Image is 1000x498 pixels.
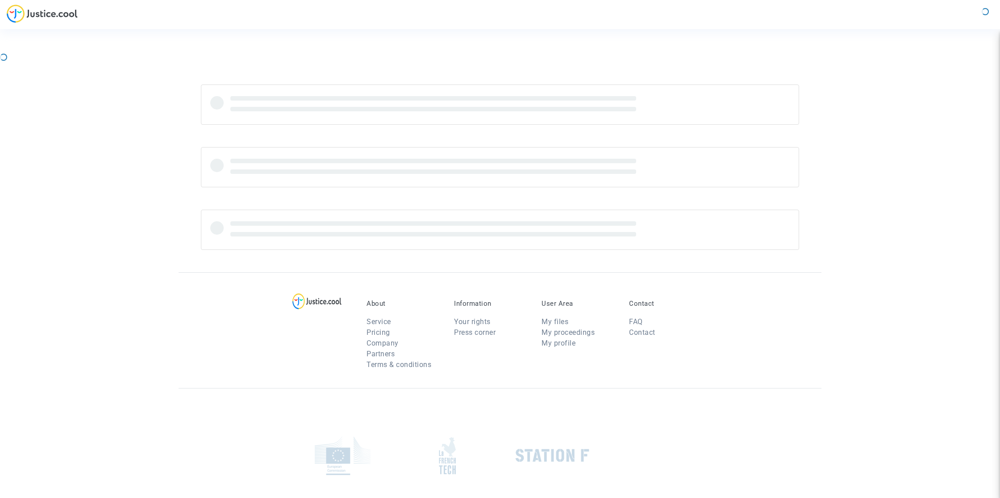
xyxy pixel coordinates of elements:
[542,328,595,337] a: My proceedings
[367,300,441,308] p: About
[439,437,456,475] img: french_tech.png
[367,350,395,358] a: Partners
[367,328,390,337] a: Pricing
[629,300,703,308] p: Contact
[367,339,399,347] a: Company
[454,328,496,337] a: Press corner
[542,317,568,326] a: My files
[315,436,371,475] img: europe_commision.png
[542,339,575,347] a: My profile
[542,300,616,308] p: User Area
[292,293,342,309] img: logo-lg.svg
[629,317,643,326] a: FAQ
[454,300,528,308] p: Information
[7,4,78,23] img: jc-logo.svg
[454,317,491,326] a: Your rights
[367,360,431,369] a: Terms & conditions
[629,328,655,337] a: Contact
[367,317,391,326] a: Service
[516,449,589,462] img: stationf.png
